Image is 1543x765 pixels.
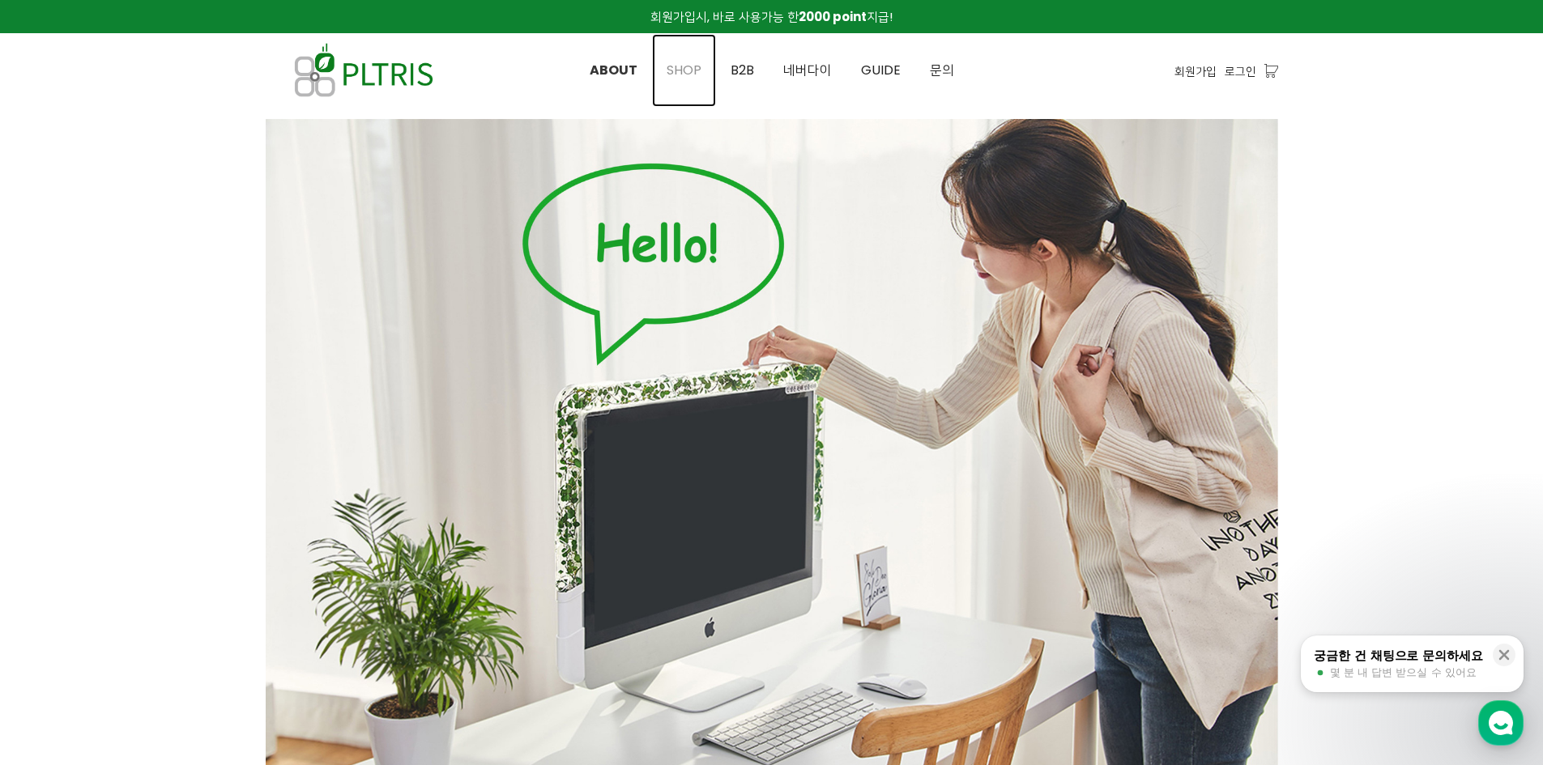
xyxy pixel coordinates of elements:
span: 홈 [51,538,61,550]
a: 설정 [209,513,311,554]
span: ABOUT [590,61,637,79]
a: B2B [716,34,769,107]
a: 대화 [107,513,209,554]
span: B2B [731,61,754,79]
span: 회원가입시, 바로 사용가능 한 지급! [650,8,893,25]
a: 회원가입 [1174,62,1217,80]
a: 문의 [915,34,969,107]
strong: 2000 point [799,8,867,25]
span: 네버다이 [783,61,832,79]
span: 설정 [250,538,270,550]
a: GUIDE [846,34,915,107]
span: GUIDE [861,61,901,79]
a: ABOUT [575,34,652,107]
a: 네버다이 [769,34,846,107]
span: SHOP [667,61,701,79]
a: 홈 [5,513,107,554]
a: 로그인 [1225,62,1256,80]
span: 대화 [148,538,168,551]
a: SHOP [652,34,716,107]
span: 문의 [930,61,954,79]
